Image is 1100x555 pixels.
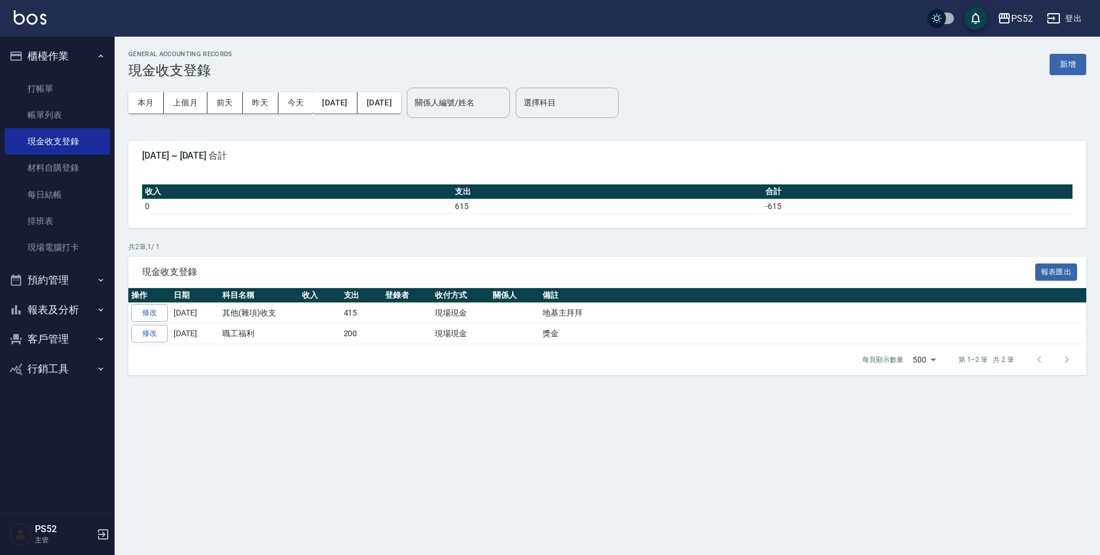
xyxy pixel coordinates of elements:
td: 其他(雜項)收支 [219,303,299,324]
th: 備註 [540,288,1086,303]
th: 支出 [452,184,762,199]
button: PS52 [993,7,1038,30]
button: 客戶管理 [5,324,110,354]
td: 職工福利 [219,324,299,344]
td: 615 [452,199,762,214]
button: 報表匯出 [1035,263,1078,281]
td: 0 [142,199,452,214]
a: 新增 [1050,58,1086,69]
img: Person [9,523,32,546]
th: 合計 [763,184,1072,199]
button: 上個月 [164,92,207,113]
span: 現金收支登錄 [142,266,1035,278]
button: 預約管理 [5,265,110,295]
th: 收付方式 [432,288,490,303]
button: 報表及分析 [5,295,110,325]
span: [DATE] ~ [DATE] 合計 [142,150,1072,162]
button: [DATE] [313,92,357,113]
td: [DATE] [171,303,219,324]
a: 修改 [131,325,168,343]
a: 材料自購登錄 [5,155,110,181]
td: 獎金 [540,324,1086,344]
a: 現金收支登錄 [5,128,110,155]
button: 前天 [207,92,243,113]
th: 關係人 [490,288,540,303]
p: 共 2 筆, 1 / 1 [128,242,1086,252]
th: 日期 [171,288,219,303]
div: 500 [908,344,940,375]
a: 每日結帳 [5,182,110,208]
img: Logo [14,10,46,25]
td: 200 [341,324,383,344]
th: 登錄者 [382,288,432,303]
div: PS52 [1011,11,1033,26]
td: 415 [341,303,383,324]
a: 報表匯出 [1035,266,1078,277]
td: [DATE] [171,324,219,344]
td: 現場現金 [432,324,490,344]
button: 本月 [128,92,164,113]
button: save [964,7,987,30]
h5: PS52 [35,523,93,535]
a: 打帳單 [5,76,110,102]
th: 科目名稱 [219,288,299,303]
h2: GENERAL ACCOUNTING RECORDS [128,50,233,58]
a: 排班表 [5,208,110,234]
th: 收入 [142,184,452,199]
td: 現場現金 [432,303,490,324]
th: 操作 [128,288,171,303]
a: 現場電腦打卡 [5,234,110,261]
button: 行銷工具 [5,354,110,384]
button: 新增 [1050,54,1086,75]
h3: 現金收支登錄 [128,62,233,78]
button: 今天 [278,92,313,113]
p: 第 1–2 筆 共 2 筆 [958,355,1014,365]
a: 修改 [131,304,168,322]
p: 每頁顯示數量 [862,355,903,365]
button: [DATE] [357,92,401,113]
th: 支出 [341,288,383,303]
a: 帳單列表 [5,102,110,128]
td: 地基主拜拜 [540,303,1086,324]
button: 登出 [1042,8,1086,29]
th: 收入 [299,288,341,303]
button: 櫃檯作業 [5,41,110,71]
p: 主管 [35,535,93,545]
td: -615 [763,199,1072,214]
button: 昨天 [243,92,278,113]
